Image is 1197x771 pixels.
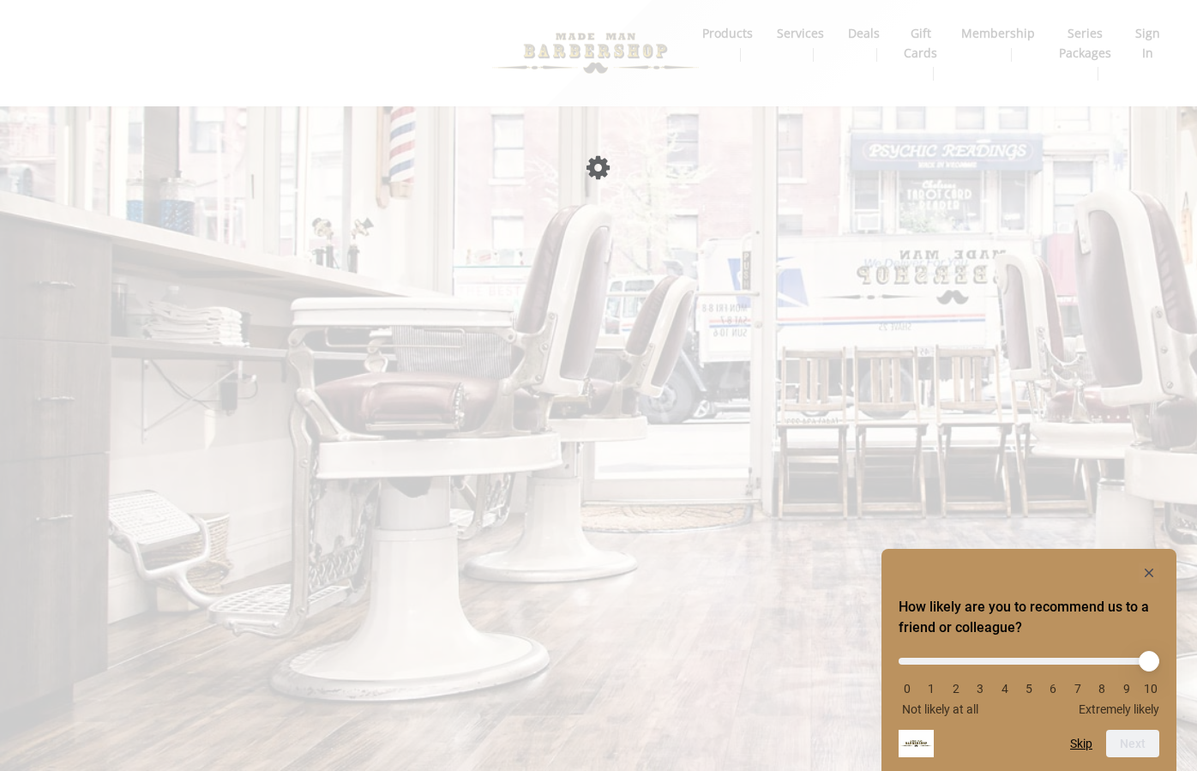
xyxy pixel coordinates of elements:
[1070,737,1092,750] button: Skip
[1044,682,1062,696] li: 6
[996,682,1014,696] li: 4
[899,645,1159,716] div: How likely are you to recommend us to a friend or colleague? Select an option from 0 to 10, with ...
[899,597,1159,638] h2: How likely are you to recommend us to a friend or colleague? Select an option from 0 to 10, with ...
[902,702,978,716] span: Not likely at all
[1069,682,1086,696] li: 7
[1020,682,1038,696] li: 5
[899,563,1159,757] div: How likely are you to recommend us to a friend or colleague? Select an option from 0 to 10, with ...
[1118,682,1135,696] li: 9
[1142,682,1159,696] li: 10
[1139,563,1159,583] button: Hide survey
[947,682,965,696] li: 2
[899,682,916,696] li: 0
[1093,682,1110,696] li: 8
[1079,702,1159,716] span: Extremely likely
[971,682,989,696] li: 3
[923,682,940,696] li: 1
[1106,730,1159,757] button: Next question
